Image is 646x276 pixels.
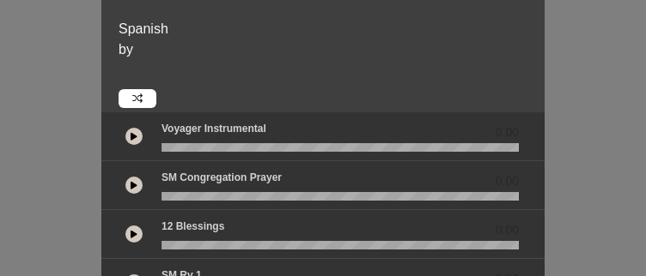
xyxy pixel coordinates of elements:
[119,42,133,57] span: by
[496,172,519,190] span: 0.00
[161,219,224,234] p: 12 Blessings
[496,123,519,141] span: 0.00
[161,170,282,185] p: SM Congregation Prayer
[119,19,540,39] p: Spanish
[496,221,519,239] span: 0.00
[161,121,266,136] p: Voyager Instrumental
